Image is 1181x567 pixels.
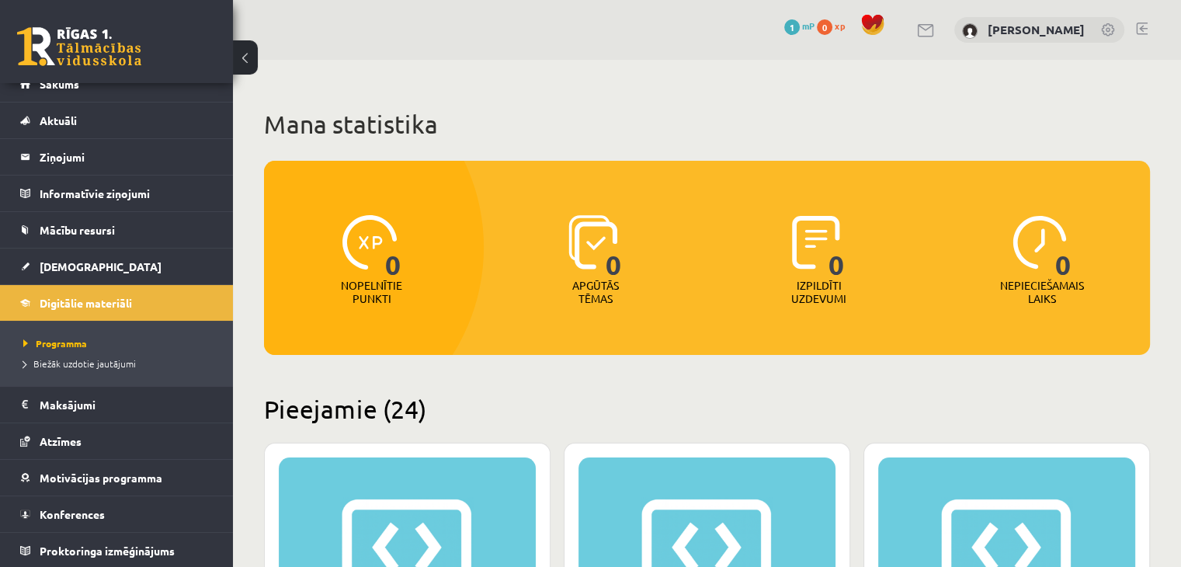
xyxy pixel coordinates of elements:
p: Apgūtās tēmas [565,279,626,305]
span: Digitālie materiāli [40,296,132,310]
p: Nepieciešamais laiks [1000,279,1084,305]
span: Programma [23,337,87,350]
p: Izpildīti uzdevumi [788,279,849,305]
img: Amanda Neifelde [962,23,978,39]
legend: Informatīvie ziņojumi [40,176,214,211]
a: Digitālie materiāli [20,285,214,321]
a: [PERSON_NAME] [988,22,1085,37]
a: Programma [23,336,217,350]
span: xp [835,19,845,32]
legend: Ziņojumi [40,139,214,175]
span: Biežāk uzdotie jautājumi [23,357,136,370]
span: 0 [828,215,845,279]
span: Sākums [40,77,79,91]
span: 0 [817,19,832,35]
a: Informatīvie ziņojumi [20,176,214,211]
span: Aktuāli [40,113,77,127]
span: 0 [1055,215,1072,279]
a: Motivācijas programma [20,460,214,496]
span: Konferences [40,507,105,521]
a: Atzīmes [20,423,214,459]
img: icon-completed-tasks-ad58ae20a441b2904462921112bc710f1caf180af7a3daa7317a5a94f2d26646.svg [792,215,840,270]
span: [DEMOGRAPHIC_DATA] [40,259,162,273]
a: Biežāk uzdotie jautājumi [23,357,217,370]
h2: Pieejamie (24) [264,394,1150,424]
span: Mācību resursi [40,223,115,237]
span: Motivācijas programma [40,471,162,485]
a: [DEMOGRAPHIC_DATA] [20,249,214,284]
a: Maksājumi [20,387,214,423]
p: Nopelnītie punkti [341,279,402,305]
img: icon-xp-0682a9bc20223a9ccc6f5883a126b849a74cddfe5390d2b41b4391c66f2066e7.svg [342,215,397,270]
a: Rīgas 1. Tālmācības vidusskola [17,27,141,66]
span: Atzīmes [40,434,82,448]
a: Mācību resursi [20,212,214,248]
a: 0 xp [817,19,853,32]
a: Aktuāli [20,103,214,138]
span: 0 [606,215,622,279]
span: Proktoringa izmēģinājums [40,544,175,558]
span: 0 [385,215,401,279]
img: icon-learned-topics-4a711ccc23c960034f471b6e78daf4a3bad4a20eaf4de84257b87e66633f6470.svg [568,215,617,270]
a: 1 mP [784,19,815,32]
legend: Maksājumi [40,387,214,423]
a: Ziņojumi [20,139,214,175]
span: 1 [784,19,800,35]
span: mP [802,19,815,32]
a: Sākums [20,66,214,102]
h1: Mana statistika [264,109,1150,140]
img: icon-clock-7be60019b62300814b6bd22b8e044499b485619524d84068768e800edab66f18.svg [1013,215,1067,270]
a: Konferences [20,496,214,532]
